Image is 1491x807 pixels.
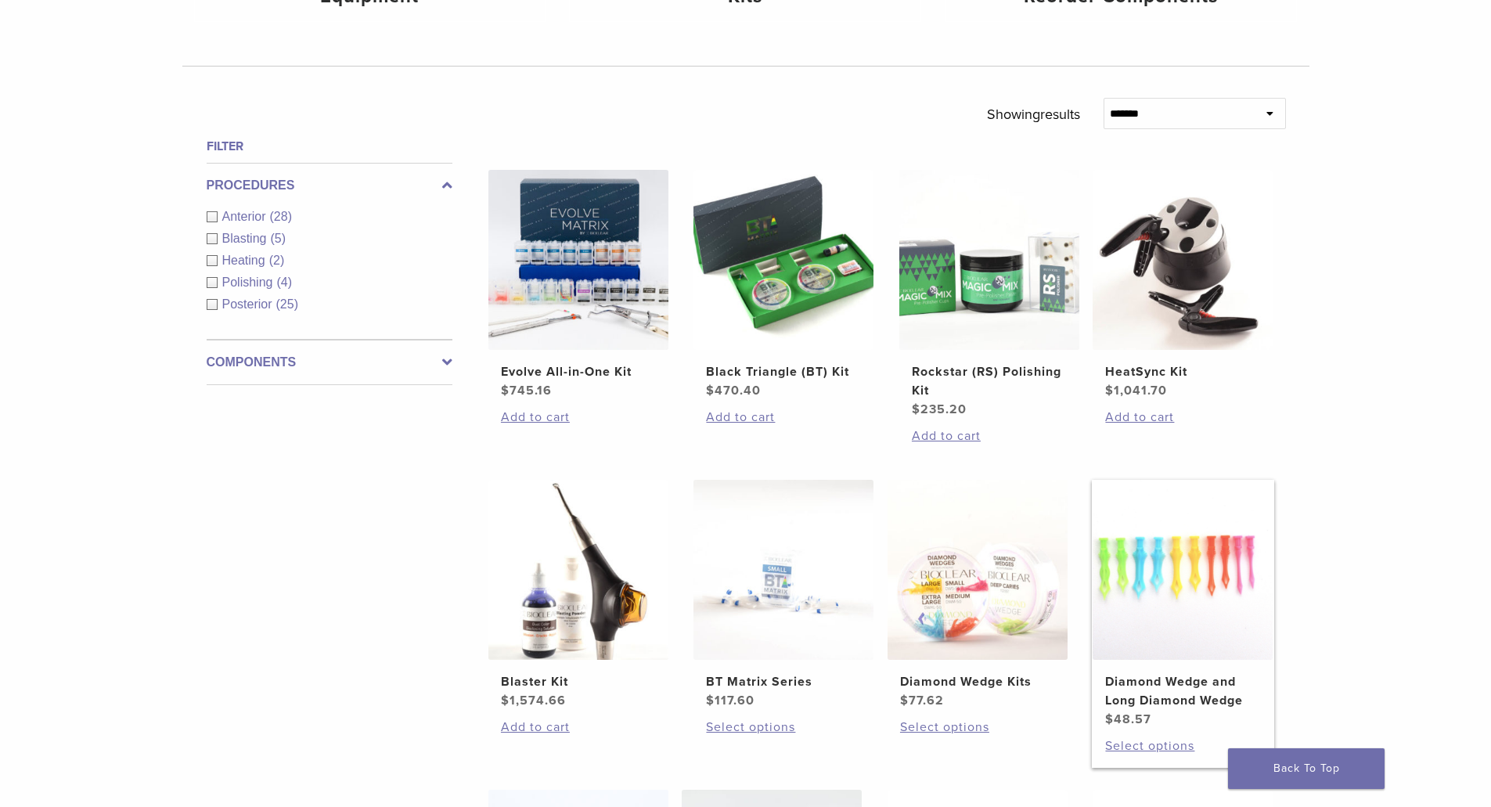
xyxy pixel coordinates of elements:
span: $ [501,693,510,708]
h2: Diamond Wedge and Long Diamond Wedge [1105,672,1260,710]
img: Evolve All-in-One Kit [488,170,668,350]
a: Add to cart: “Blaster Kit” [501,718,656,737]
a: Blaster KitBlaster Kit $1,574.66 [488,480,670,710]
a: Back To Top [1228,748,1385,789]
img: Diamond Wedge Kits [888,480,1068,660]
h2: Blaster Kit [501,672,656,691]
img: Diamond Wedge and Long Diamond Wedge [1093,480,1273,660]
img: Black Triangle (BT) Kit [693,170,873,350]
a: Diamond Wedge and Long Diamond WedgeDiamond Wedge and Long Diamond Wedge $48.57 [1092,480,1274,729]
h2: HeatSync Kit [1105,362,1260,381]
h2: Rockstar (RS) Polishing Kit [912,362,1067,400]
bdi: 470.40 [706,383,761,398]
span: $ [706,383,715,398]
span: (2) [269,254,285,267]
a: Select options for “BT Matrix Series” [706,718,861,737]
img: Rockstar (RS) Polishing Kit [899,170,1079,350]
a: Select options for “Diamond Wedge and Long Diamond Wedge” [1105,737,1260,755]
h2: Diamond Wedge Kits [900,672,1055,691]
a: Rockstar (RS) Polishing KitRockstar (RS) Polishing Kit $235.20 [899,170,1081,419]
bdi: 1,574.66 [501,693,566,708]
label: Components [207,353,452,372]
a: Evolve All-in-One KitEvolve All-in-One Kit $745.16 [488,170,670,400]
bdi: 235.20 [912,402,967,417]
img: BT Matrix Series [693,480,873,660]
span: $ [706,693,715,708]
bdi: 117.60 [706,693,755,708]
img: Blaster Kit [488,480,668,660]
span: Blasting [222,232,271,245]
span: (5) [270,232,286,245]
p: Showing results [987,98,1080,131]
h4: Filter [207,137,452,156]
h2: BT Matrix Series [706,672,861,691]
a: Add to cart: “Rockstar (RS) Polishing Kit” [912,427,1067,445]
a: BT Matrix SeriesBT Matrix Series $117.60 [693,480,875,710]
bdi: 1,041.70 [1105,383,1167,398]
a: HeatSync KitHeatSync Kit $1,041.70 [1092,170,1274,400]
a: Select options for “Diamond Wedge Kits” [900,718,1055,737]
span: (28) [270,210,292,223]
a: Black Triangle (BT) KitBlack Triangle (BT) Kit $470.40 [693,170,875,400]
span: Posterior [222,297,276,311]
span: Polishing [222,276,277,289]
span: Anterior [222,210,270,223]
span: $ [1105,383,1114,398]
h2: Black Triangle (BT) Kit [706,362,861,381]
bdi: 48.57 [1105,712,1151,727]
a: Add to cart: “Evolve All-in-One Kit” [501,408,656,427]
h2: Evolve All-in-One Kit [501,362,656,381]
a: Add to cart: “Black Triangle (BT) Kit” [706,408,861,427]
a: Diamond Wedge KitsDiamond Wedge Kits $77.62 [887,480,1069,710]
bdi: 745.16 [501,383,552,398]
a: Add to cart: “HeatSync Kit” [1105,408,1260,427]
span: Heating [222,254,269,267]
label: Procedures [207,176,452,195]
span: $ [900,693,909,708]
span: $ [912,402,920,417]
span: $ [501,383,510,398]
span: $ [1105,712,1114,727]
img: HeatSync Kit [1093,170,1273,350]
span: (25) [276,297,298,311]
span: (4) [276,276,292,289]
bdi: 77.62 [900,693,944,708]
